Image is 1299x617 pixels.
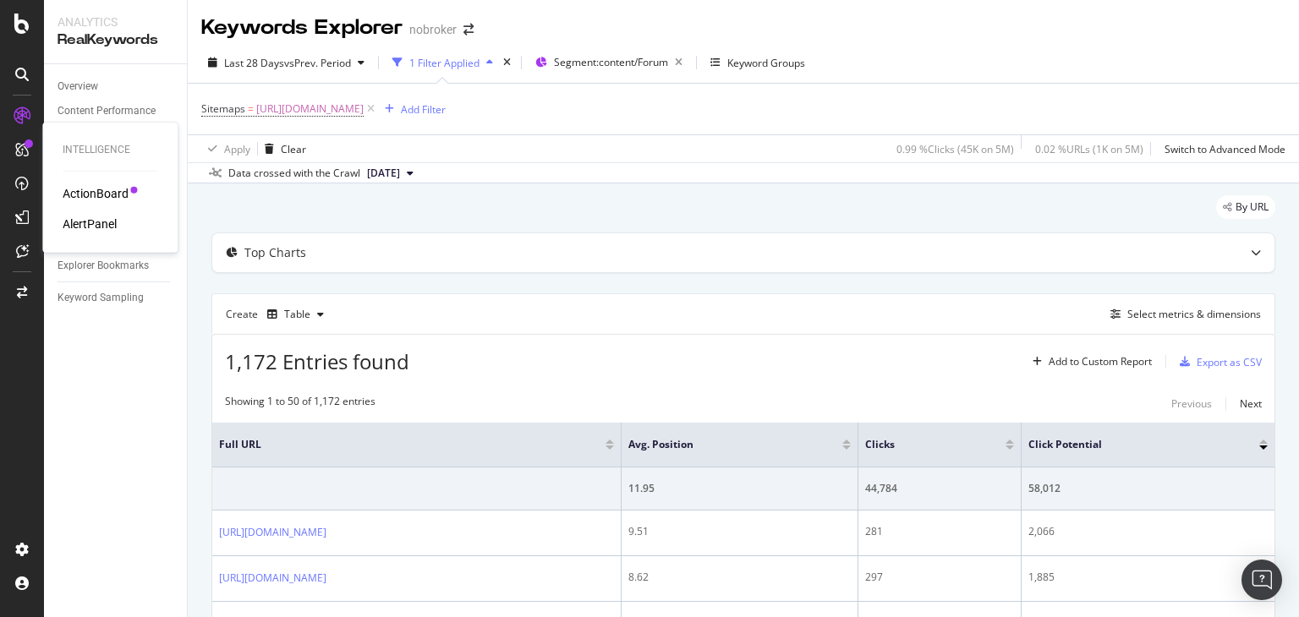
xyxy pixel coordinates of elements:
div: Explorer Bookmarks [58,257,149,275]
div: Clear [281,142,306,156]
button: 1 Filter Applied [386,49,500,76]
div: nobroker [409,21,457,38]
button: Switch to Advanced Mode [1158,135,1285,162]
div: 11.95 [628,481,852,496]
div: 0.02 % URLs ( 1K on 5M ) [1035,142,1143,156]
div: 0.99 % Clicks ( 45K on 5M ) [896,142,1014,156]
div: arrow-right-arrow-left [463,24,474,35]
div: Data crossed with the Crawl [228,166,360,181]
div: 44,784 [865,481,1014,496]
div: Apply [224,142,250,156]
div: times [500,54,514,71]
div: Showing 1 to 50 of 1,172 entries [225,394,375,414]
span: Full URL [219,437,580,452]
span: Avg. Position [628,437,818,452]
span: [URL][DOMAIN_NAME] [256,97,364,121]
div: 297 [865,570,1014,585]
div: Keywords Explorer [201,14,403,42]
span: Click Potential [1028,437,1234,452]
div: Open Intercom Messenger [1241,560,1282,600]
span: Sitemaps [201,101,245,116]
span: By URL [1236,202,1269,212]
span: 2025 Sep. 1st [367,166,400,181]
div: Select metrics & dimensions [1127,307,1261,321]
a: Explorer Bookmarks [58,257,175,275]
span: = [248,101,254,116]
div: 1,885 [1028,570,1268,585]
span: Last 28 Days [224,56,284,70]
a: ActionBoard [63,185,129,202]
div: Intelligence [63,143,157,157]
div: 8.62 [628,570,852,585]
button: Keyword Groups [704,49,812,76]
button: Add to Custom Report [1026,348,1152,375]
button: Export as CSV [1173,348,1262,375]
div: Overview [58,78,98,96]
a: Content Performance [58,102,175,120]
button: Last 28 DaysvsPrev. Period [201,49,371,76]
button: [DATE] [360,163,420,183]
span: Clicks [865,437,980,452]
div: Analytics [58,14,173,30]
div: Export as CSV [1197,355,1262,369]
div: Keyword Sampling [58,289,144,307]
div: Create [226,301,331,328]
div: 9.51 [628,524,852,539]
a: [URL][DOMAIN_NAME] [219,524,326,541]
div: 2,066 [1028,524,1268,539]
div: Table [284,309,310,319]
a: AlertPanel [63,216,117,232]
div: legacy label [1216,195,1275,219]
div: Next [1240,396,1262,411]
a: Keyword Sampling [58,289,175,307]
div: 58,012 [1028,481,1268,496]
button: Previous [1171,394,1212,414]
div: RealKeywords [58,30,173,50]
button: Add Filter [378,99,446,119]
button: Clear [258,135,306,162]
a: [URL][DOMAIN_NAME] [219,570,326,587]
span: 1,172 Entries found [225,347,409,375]
div: Add to Custom Report [1049,357,1152,367]
div: Keyword Groups [727,56,805,70]
button: Table [260,301,331,328]
div: Switch to Advanced Mode [1165,142,1285,156]
div: Add Filter [401,102,446,117]
span: vs Prev. Period [284,56,351,70]
div: 281 [865,524,1014,539]
div: Previous [1171,396,1212,411]
div: 1 Filter Applied [409,56,480,70]
button: Segment:content/Forum [529,49,689,76]
span: Segment: content/Forum [554,55,668,69]
button: Next [1240,394,1262,414]
button: Apply [201,135,250,162]
button: Select metrics & dimensions [1104,304,1261,325]
div: Content Performance [58,102,156,120]
div: Top Charts [244,244,306,261]
a: Overview [58,78,175,96]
